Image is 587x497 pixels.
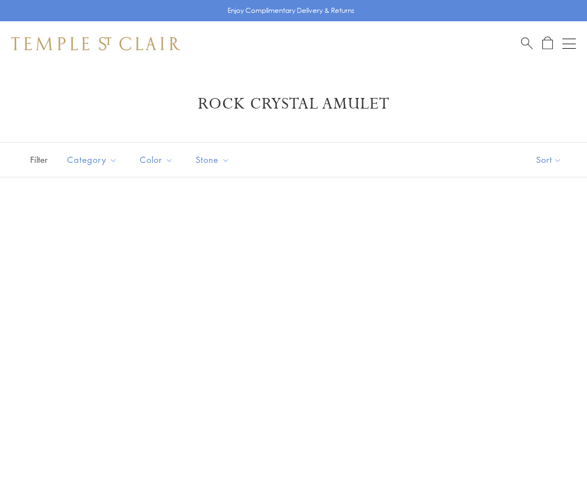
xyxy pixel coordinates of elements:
[228,5,354,16] p: Enjoy Complimentary Delivery & Returns
[11,37,180,50] img: Temple St. Clair
[562,37,576,50] button: Open navigation
[28,94,559,114] h1: Rock Crystal Amulet
[131,147,182,172] button: Color
[59,147,126,172] button: Category
[511,143,587,177] button: Show sort by
[61,153,126,167] span: Category
[542,36,553,50] a: Open Shopping Bag
[187,147,238,172] button: Stone
[134,153,182,167] span: Color
[190,153,238,167] span: Stone
[521,36,533,50] a: Search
